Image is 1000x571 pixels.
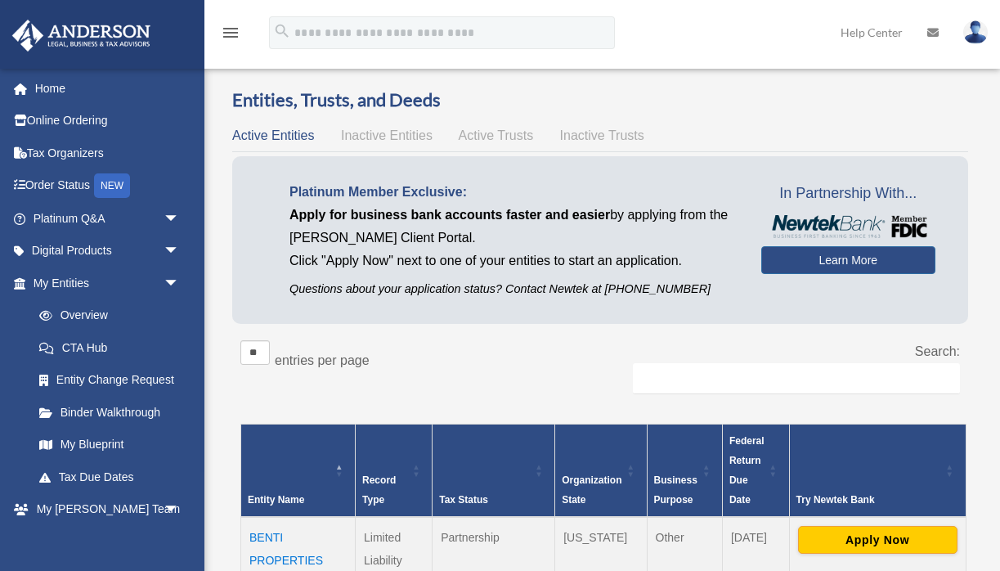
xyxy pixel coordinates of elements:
a: Entity Change Request [23,364,196,397]
a: My Entitiesarrow_drop_down [11,267,196,299]
a: Overview [23,299,188,332]
i: search [273,22,291,40]
i: menu [221,23,240,43]
p: Platinum Member Exclusive: [289,181,737,204]
a: Tax Organizers [11,137,204,169]
a: My Blueprint [23,429,196,461]
span: arrow_drop_down [164,267,196,300]
img: NewtekBankLogoSM.png [769,215,927,238]
a: Digital Productsarrow_drop_down [11,235,204,268]
a: Online Ordering [11,105,204,137]
img: Anderson Advisors Platinum Portal [7,20,155,52]
th: Record Type: Activate to sort [356,424,433,517]
span: Tax Status [439,494,488,506]
span: Inactive Entities [341,128,433,142]
span: Organization State [562,474,621,506]
a: My [PERSON_NAME] Teamarrow_drop_down [11,493,204,526]
label: Search: [915,344,960,358]
div: NEW [94,173,130,198]
label: entries per page [275,353,370,367]
a: menu [221,29,240,43]
span: In Partnership With... [761,181,935,207]
a: Learn More [761,246,935,274]
a: CTA Hub [23,331,196,364]
span: arrow_drop_down [164,235,196,268]
button: Apply Now [798,526,957,554]
a: Binder Walkthrough [23,396,196,429]
a: Order StatusNEW [11,169,204,203]
span: Record Type [362,474,396,506]
span: Entity Name [248,494,304,506]
a: Platinum Q&Aarrow_drop_down [11,202,204,235]
span: Active Trusts [459,128,534,142]
a: Tax Due Dates [23,461,196,493]
p: by applying from the [PERSON_NAME] Client Portal. [289,204,737,250]
span: Inactive Trusts [560,128,644,142]
th: Tax Status: Activate to sort [433,424,555,517]
th: Federal Return Due Date: Activate to sort [722,424,789,517]
a: Home [11,72,204,105]
p: Click "Apply Now" next to one of your entities to start an application. [289,250,737,272]
p: Questions about your application status? Contact Newtek at [PHONE_NUMBER] [289,279,737,299]
th: Entity Name: Activate to invert sorting [241,424,356,517]
span: arrow_drop_down [164,493,196,527]
div: Try Newtek Bank [796,490,941,510]
span: Active Entities [232,128,314,142]
th: Organization State: Activate to sort [555,424,647,517]
th: Try Newtek Bank : Activate to sort [789,424,966,517]
h3: Entities, Trusts, and Deeds [232,88,968,113]
span: Apply for business bank accounts faster and easier [289,208,610,222]
span: Business Purpose [654,474,697,506]
th: Business Purpose: Activate to sort [647,424,722,517]
span: arrow_drop_down [164,202,196,236]
img: User Pic [963,20,988,44]
span: Federal Return Due Date [729,435,765,506]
